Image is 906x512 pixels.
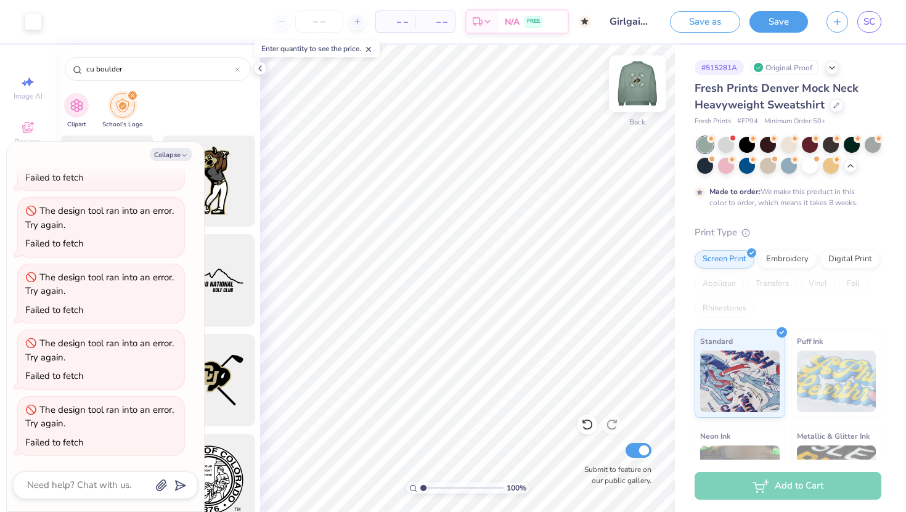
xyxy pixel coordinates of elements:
[700,335,733,347] span: Standard
[102,93,143,129] div: filter for School's Logo
[700,351,780,412] img: Standard
[14,91,43,101] span: Image AI
[64,93,89,129] button: filter button
[527,17,540,26] span: FREE
[709,187,761,197] strong: Made to order:
[857,11,881,33] a: SC
[507,482,526,494] span: 100 %
[764,116,826,127] span: Minimum Order: 50 +
[695,275,744,293] div: Applique
[613,59,662,108] img: Back
[797,429,870,442] span: Metallic & Glitter Ink
[25,337,174,364] div: The design tool ran into an error. Try again.
[64,93,89,129] div: filter for Clipart
[801,275,835,293] div: Vinyl
[695,60,744,75] div: # 515281A
[383,15,408,28] span: – –
[695,299,754,318] div: Rhinestones
[505,15,520,28] span: N/A
[25,171,84,184] div: Failed to fetch
[797,445,876,507] img: Metallic & Glitter Ink
[116,99,129,113] img: School's Logo Image
[700,445,780,507] img: Neon Ink
[295,10,343,33] input: – –
[25,436,84,449] div: Failed to fetch
[423,15,447,28] span: – –
[748,275,797,293] div: Transfers
[25,304,84,316] div: Failed to fetch
[577,464,651,486] label: Submit to feature on our public gallery.
[25,237,84,250] div: Failed to fetch
[67,120,86,129] span: Clipart
[629,116,645,128] div: Back
[700,429,730,442] span: Neon Ink
[749,11,808,33] button: Save
[70,99,84,113] img: Clipart Image
[695,81,859,112] span: Fresh Prints Denver Mock Neck Heavyweight Sweatshirt
[14,137,41,147] span: Designs
[758,250,817,269] div: Embroidery
[750,60,819,75] div: Original Proof
[797,351,876,412] img: Puff Ink
[25,271,174,298] div: The design tool ran into an error. Try again.
[600,9,661,34] input: Untitled Design
[150,148,192,161] button: Collapse
[695,116,731,127] span: Fresh Prints
[255,40,380,57] div: Enter quantity to see the price.
[102,120,143,129] span: School's Logo
[839,275,868,293] div: Foil
[695,250,754,269] div: Screen Print
[102,93,143,129] button: filter button
[737,116,758,127] span: # FP94
[797,335,823,347] span: Puff Ink
[709,186,861,208] div: We make this product in this color to order, which means it takes 8 weeks.
[25,404,174,430] div: The design tool ran into an error. Try again.
[25,205,174,231] div: The design tool ran into an error. Try again.
[670,11,740,33] button: Save as
[695,226,881,240] div: Print Type
[25,370,84,382] div: Failed to fetch
[820,250,880,269] div: Digital Print
[85,63,235,75] input: Try "WashU"
[863,15,875,29] span: SC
